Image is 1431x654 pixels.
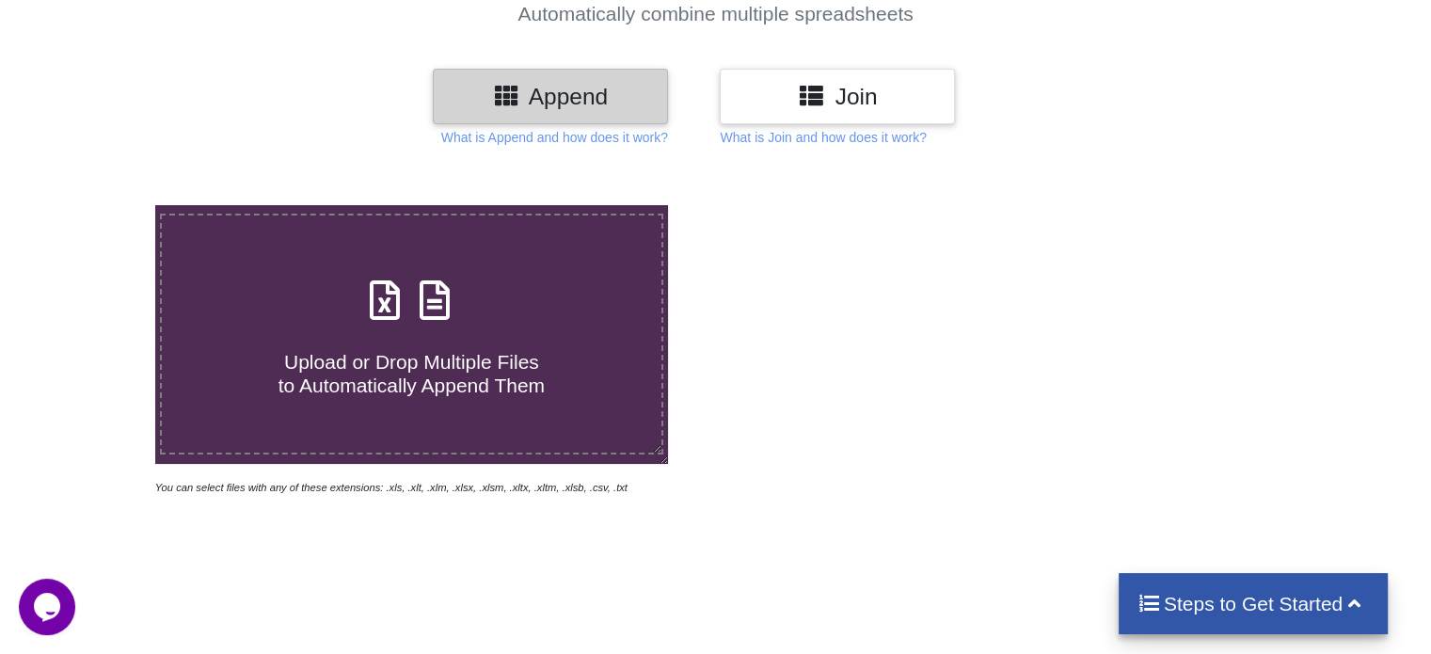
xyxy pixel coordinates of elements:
h3: Append [447,83,654,110]
span: Upload or Drop Multiple Files to Automatically Append Them [278,351,545,396]
p: What is Join and how does it work? [720,128,926,147]
p: What is Append and how does it work? [441,128,668,147]
h3: Join [734,83,941,110]
i: You can select files with any of these extensions: .xls, .xlt, .xlm, .xlsx, .xlsm, .xltx, .xltm, ... [155,482,628,493]
h4: Steps to Get Started [1137,592,1370,615]
iframe: chat widget [19,579,79,635]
